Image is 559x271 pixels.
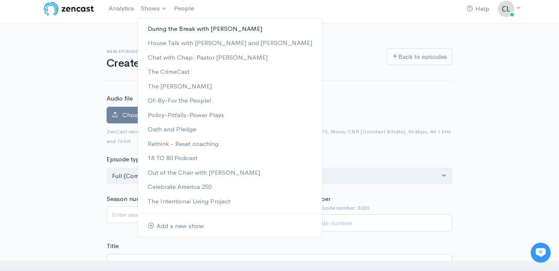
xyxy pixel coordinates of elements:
[138,166,322,180] a: Out of the Chair with [PERSON_NAME]
[138,79,322,94] a: The [PERSON_NAME]
[107,194,151,204] label: Season number
[138,180,322,194] a: Celebrate America 250
[285,204,453,212] small: Most recent episode number: 2320
[24,157,149,173] input: Search articles
[107,241,119,251] label: Title
[12,40,154,54] h1: Hi 👋
[107,155,143,164] label: Episode type
[107,206,275,223] input: Enter season number for this episode
[12,55,154,95] h2: Just let us know if you need anything and we'll be happy to help! 🙂
[138,93,322,108] a: Of-By-For the People!
[138,65,322,79] a: The CrimeCast
[285,214,453,231] input: Enter episode number
[138,22,322,36] a: During the Break with [PERSON_NAME]
[54,115,100,122] span: New conversation
[11,143,155,153] p: Find an answer quickly
[42,0,95,17] img: ZenCast Logo
[387,48,452,65] a: Back to episodes
[138,219,322,233] a: Add a new show
[112,171,440,181] div: Full (Complete content that stands by itself)
[138,137,322,151] a: Rethink - Reset coaching
[107,49,377,54] h6: New episode
[107,58,377,70] h1: Create a new episode
[122,111,154,119] span: Choose file
[107,168,452,185] button: Full (Complete content that stands by itself)
[531,243,551,263] iframe: gist-messenger-bubble-iframe
[137,18,323,237] ul: Shows
[107,128,451,145] small: ZenCast recommends uploading an audio file exported from your editing software as: MP3, Mono, CBR...
[107,94,133,103] label: Audio file
[138,122,322,137] a: Oath and Pledge
[138,50,322,65] a: Chat with Chap: Pastor [PERSON_NAME]
[138,194,322,209] a: The Intentional Living Project
[498,0,514,17] img: ...
[285,194,330,204] label: Episode number
[107,254,452,271] input: What is the episode's title?
[13,110,154,127] button: New conversation
[138,36,322,50] a: House Talk with [PERSON_NAME] and [PERSON_NAME]
[138,108,322,123] a: Policy-Pitfalls-Power Plays
[138,151,322,166] a: 18 TO 80 Podcast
